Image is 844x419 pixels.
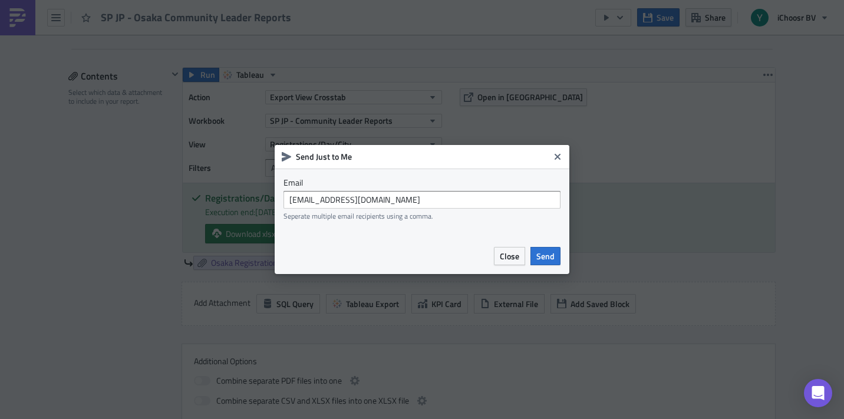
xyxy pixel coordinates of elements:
div: Seperate multiple email recipients using a comma. [283,212,561,220]
span: よろしくお願い致します。 [5,50,103,59]
button: Close [549,148,566,166]
h6: Send Just to Me [296,151,549,162]
span: Close [500,250,519,262]
span: アイチューザー株式会社 [5,64,95,73]
button: Send [530,247,561,265]
span: ご質問等あれば、担当までご連絡ください。 [5,35,169,45]
span: 関係者の皆様 みんなのおうちに[GEOGRAPHIC_DATA]別週次登録レポートを添付にてご確認ください。 [5,5,336,34]
label: Email [283,177,561,188]
div: Open Intercom Messenger [804,379,832,407]
button: Close [494,247,525,265]
span: Send [536,250,555,262]
body: Rich Text Area. Press ALT-0 for help. [5,5,563,74]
